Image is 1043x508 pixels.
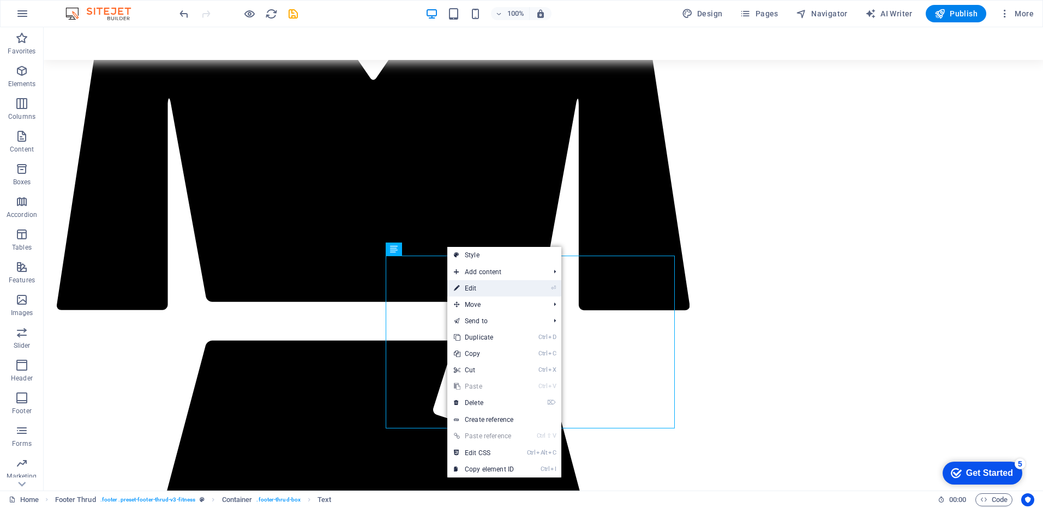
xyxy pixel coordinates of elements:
p: Images [11,309,33,317]
i: Reload page [265,8,278,20]
span: Publish [934,8,978,19]
i: Ctrl [538,334,547,341]
button: reload [265,7,278,20]
span: AI Writer [865,8,913,19]
i: ⏎ [551,285,556,292]
i: I [550,465,556,473]
button: undo [177,7,190,20]
a: Click to cancel selection. Double-click to open Pages [9,493,39,506]
span: 00 00 [949,493,966,506]
a: Ctrl⇧VPaste reference [447,428,520,444]
i: ⌦ [547,399,556,406]
div: Get Started [29,12,76,22]
span: Add content [447,264,545,280]
i: Ctrl [537,432,546,439]
button: Code [975,493,1012,506]
i: Ctrl [538,366,547,373]
p: Favorites [8,47,35,56]
i: Alt [536,449,547,456]
i: D [548,334,556,341]
p: Forms [12,439,32,448]
i: On resize automatically adjust zoom level to fit chosen device. [536,9,546,19]
span: More [999,8,1034,19]
i: C [548,350,556,357]
p: Columns [8,112,35,121]
i: Undo: Delete elements (Ctrl+Z) [178,8,190,20]
i: X [548,366,556,373]
span: Click to select. Double-click to edit [55,493,96,506]
i: ⇧ [547,432,552,439]
span: Code [980,493,1008,506]
img: Editor Logo [63,7,145,20]
button: Click here to leave preview mode and continue editing [243,7,256,20]
i: Save (Ctrl+S) [287,8,299,20]
h6: 100% [507,7,525,20]
a: ⌦Delete [447,395,520,411]
p: Features [9,276,35,285]
i: Ctrl [527,449,536,456]
h6: Session time [938,493,967,506]
span: Click to select. Double-click to edit [317,493,331,506]
button: More [995,5,1038,22]
a: ⏎Edit [447,280,520,297]
p: Slider [14,341,31,350]
div: Get Started 5 items remaining, 0% complete [6,5,86,28]
span: . footer-thrud-box [256,493,301,506]
button: save [286,7,299,20]
button: Pages [735,5,782,22]
button: Design [678,5,727,22]
p: Marketing [7,472,37,481]
p: Boxes [13,178,31,186]
button: 100% [491,7,530,20]
a: Send to [447,313,545,329]
button: Publish [926,5,986,22]
a: CtrlAltCEdit CSS [447,445,520,461]
span: Move [447,297,545,313]
p: Accordion [7,210,37,219]
p: Content [10,145,34,154]
a: CtrlCCopy [447,346,520,362]
button: AI Writer [861,5,917,22]
a: CtrlXCut [447,362,520,378]
button: Navigator [792,5,852,22]
div: 5 [78,2,89,13]
a: Create reference [447,412,561,428]
span: . footer .preset-footer-thrud-v3-fitness [100,493,196,506]
i: This element is a customizable preset [200,497,205,503]
i: Ctrl [538,350,547,357]
a: CtrlDDuplicate [447,329,520,346]
span: : [957,495,958,504]
p: Footer [12,407,32,415]
a: CtrlVPaste [447,378,520,395]
i: Ctrl [538,383,547,390]
button: Usercentrics [1021,493,1034,506]
p: Header [11,374,33,383]
a: CtrlICopy element ID [447,461,520,477]
i: Ctrl [541,465,549,473]
div: Design (Ctrl+Alt+Y) [678,5,727,22]
i: V [553,432,556,439]
p: Tables [12,243,32,252]
p: Elements [8,80,36,88]
i: C [548,449,556,456]
nav: breadcrumb [55,493,332,506]
a: Style [447,247,561,263]
span: Design [682,8,723,19]
i: V [548,383,556,390]
span: Click to select. Double-click to edit [222,493,253,506]
span: Navigator [796,8,848,19]
span: Pages [740,8,778,19]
